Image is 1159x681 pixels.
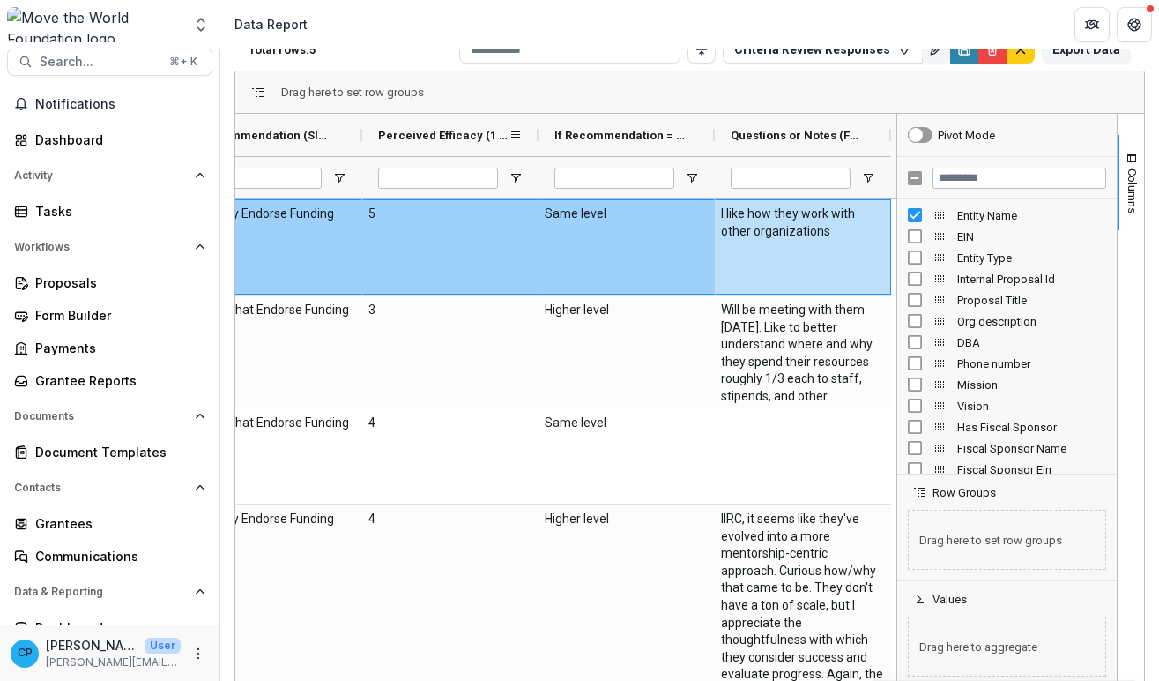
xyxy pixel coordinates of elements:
span: Somewhat Endorse Funding [192,415,356,432]
div: Proposals [35,273,198,292]
span: Strongly Endorse Funding [192,206,356,223]
span: EIN [957,230,1106,243]
div: Mission Column [897,374,1117,395]
button: Export Data [1042,35,1131,64]
a: Grantees [7,509,212,538]
span: Recommendation (SINGLE_RESPONSE) [202,129,332,142]
button: default [1007,35,1035,64]
span: 4 [368,511,532,528]
div: Fiscal Sponsor Name Column [897,438,1117,459]
div: Internal Proposal Id Column [897,268,1117,289]
span: Somewhat Endorse Funding [192,302,356,319]
div: Dashboard [35,618,198,637]
div: Entity Type Column [897,247,1117,268]
button: Notifications [7,90,212,118]
span: Drag here to set row groups [281,86,424,99]
a: Communications [7,542,212,571]
span: Documents [14,410,188,423]
span: Activity [14,169,188,182]
button: Open Filter Menu [509,171,523,185]
span: Contacts [14,482,188,494]
span: Org description [957,315,1106,328]
span: Has Fiscal Sponsor [957,421,1106,434]
div: ⌘ + K [166,52,201,71]
input: Filter Columns Input [932,168,1106,189]
button: Get Help [1117,7,1152,42]
div: Row Groups [897,499,1117,580]
span: Same level [545,206,709,223]
div: Form Builder [35,306,198,325]
div: Vision Column [897,395,1117,416]
div: Grantees [35,514,198,533]
span: Questions or Notes (FORMATTED_TEXT) [731,129,861,142]
button: Save [950,35,978,64]
span: Drag here to set row groups [908,510,1106,570]
div: Pivot Mode [938,129,995,142]
div: Payments [35,339,198,357]
a: Grantee Reports [7,366,212,395]
span: Fiscal Sponsor Name [957,442,1106,455]
span: Data & Reporting [14,586,188,598]
p: [PERSON_NAME][EMAIL_ADDRESS][DOMAIN_NAME] [46,655,181,670]
div: EIN Column [897,226,1117,247]
button: Open Data & Reporting [7,578,212,606]
span: Higher level [545,302,709,319]
button: Toggle auto height [687,35,716,64]
div: Tasks [35,202,198,221]
a: Form Builder [7,301,212,330]
div: Has Fiscal Sponsor Column [897,416,1117,438]
input: Perceived Efficacy (1 = Not at all, 5 = Extremely) (RATING) Filter Input [378,168,498,189]
button: Partners [1074,7,1110,42]
div: Row Groups [281,86,424,99]
span: Internal Proposal Id [957,273,1106,286]
span: Notifications [35,97,205,112]
button: Rename [922,35,950,64]
a: Dashboard [7,613,212,642]
button: Search... [7,48,212,76]
span: Columns [1126,168,1139,213]
span: Row Groups [932,486,996,499]
p: [PERSON_NAME] [46,636,137,655]
span: I like how they work with other organizations [721,206,885,240]
div: Fiscal Sponsor Ein Column [897,459,1117,480]
span: Vision [957,400,1106,413]
span: Entity Name [957,209,1106,222]
span: Perceived Efficacy (1 = Not at all, 5 = Extremely) (RATING) [378,129,509,142]
span: 5 [368,206,532,223]
span: DBA [957,336,1106,349]
span: Higher level [545,511,709,528]
span: Strongly Endorse Funding [192,511,356,528]
div: Document Templates [35,443,198,461]
button: Open Filter Menu [861,171,875,185]
div: Org description Column [897,311,1117,332]
input: If Recommendation = Endorse and Applicant = Prior Grantee, do you think we should fund at a highe... [554,168,674,189]
button: More [188,643,209,664]
span: Values [932,593,967,606]
img: Move the World Foundation logo [7,7,182,42]
span: Entity Type [957,251,1106,265]
div: Phone number Column [897,353,1117,374]
div: Dashboard [35,131,198,149]
button: Open Documents [7,402,212,430]
input: Questions or Notes (FORMATTED_TEXT) Filter Input [731,168,851,189]
div: Communications [35,547,198,565]
button: Criteria Review Responses [723,35,923,64]
a: Dashboard [7,125,212,154]
input: Recommendation (SINGLE_RESPONSE) Filter Input [202,168,322,189]
span: Proposal Title [957,294,1106,307]
button: Open Workflows [7,233,212,261]
span: Fiscal Sponsor Ein [957,463,1106,476]
a: Document Templates [7,438,212,467]
span: Search... [40,55,159,70]
div: Christina Pappas [18,647,33,659]
span: Drag here to aggregate [908,617,1106,677]
div: Entity Name Column [897,205,1117,226]
span: Phone number [957,357,1106,370]
button: Open entity switcher [189,7,213,42]
span: Same level [545,415,709,432]
a: Tasks [7,197,212,226]
div: Proposal Title Column [897,289,1117,311]
button: Delete [978,35,1007,64]
p: User [145,638,181,654]
span: If Recommendation = Endorse and Applicant = Prior Grantee, do you think we should fund at a highe... [554,129,685,142]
